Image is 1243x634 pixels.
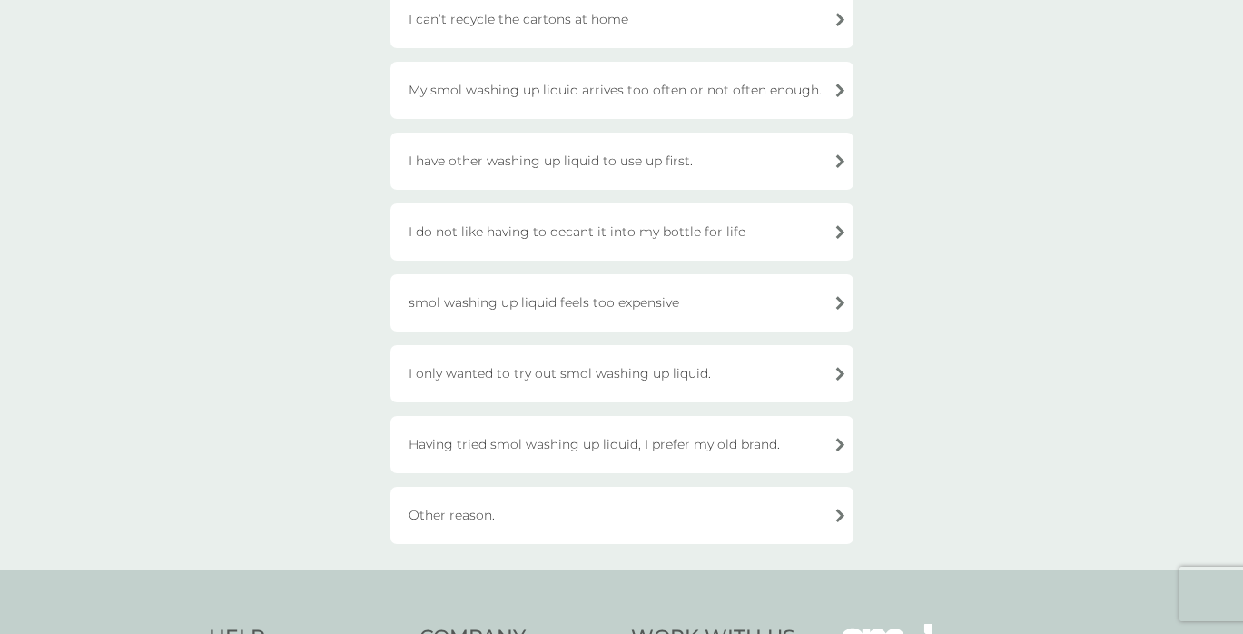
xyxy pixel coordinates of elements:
div: I only wanted to try out smol washing up liquid. [390,345,853,402]
div: My smol washing up liquid arrives too often or not often enough. [390,62,853,119]
div: smol washing up liquid feels too expensive [390,274,853,332]
div: I have other washing up liquid to use up first. [390,133,853,190]
div: I do not like having to decant it into my bottle for life [390,203,853,261]
div: Other reason. [390,487,853,544]
div: Having tried smol washing up liquid, I prefer my old brand. [390,416,853,473]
